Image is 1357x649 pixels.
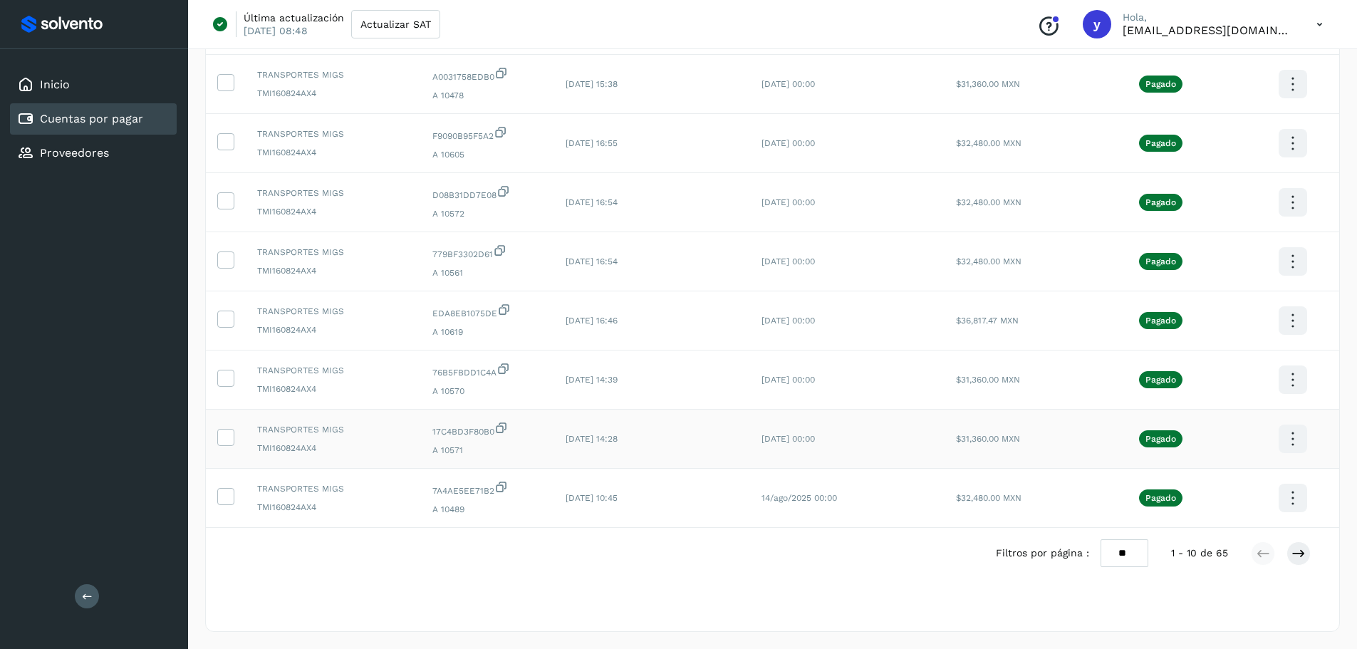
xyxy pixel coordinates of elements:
[432,385,543,398] span: A 10570
[1145,197,1176,207] p: Pagado
[996,546,1089,561] span: Filtros por página :
[761,256,815,266] span: [DATE] 00:00
[432,266,543,279] span: A 10561
[244,24,308,37] p: [DATE] 08:48
[761,197,815,207] span: [DATE] 00:00
[10,103,177,135] div: Cuentas por pagar
[432,207,543,220] span: A 10572
[257,246,410,259] span: TRANSPORTES MIGS
[956,138,1021,148] span: $32,480.00 MXN
[40,112,143,125] a: Cuentas por pagar
[956,197,1021,207] span: $32,480.00 MXN
[761,434,815,444] span: [DATE] 00:00
[257,128,410,140] span: TRANSPORTES MIGS
[10,137,177,169] div: Proveedores
[432,66,543,83] span: A0031758EDB0
[956,493,1021,503] span: $32,480.00 MXN
[257,423,410,436] span: TRANSPORTES MIGS
[432,185,543,202] span: D08B31DD7E08
[761,138,815,148] span: [DATE] 00:00
[40,146,109,160] a: Proveedores
[566,493,618,503] span: [DATE] 10:45
[566,197,618,207] span: [DATE] 16:54
[257,364,410,377] span: TRANSPORTES MIGS
[257,205,410,218] span: TMI160824AX4
[1145,493,1176,503] p: Pagado
[257,482,410,495] span: TRANSPORTES MIGS
[432,362,543,379] span: 76B5FBDD1C4A
[566,316,618,326] span: [DATE] 16:46
[761,316,815,326] span: [DATE] 00:00
[432,326,543,338] span: A 10619
[257,68,410,81] span: TRANSPORTES MIGS
[432,421,543,438] span: 17C4BD3F80B0
[1145,316,1176,326] p: Pagado
[432,444,543,457] span: A 10571
[432,480,543,497] span: 7A4AE5EE71B2
[257,501,410,514] span: TMI160824AX4
[956,79,1020,89] span: $31,360.00 MXN
[566,434,618,444] span: [DATE] 14:28
[566,256,618,266] span: [DATE] 16:54
[257,87,410,100] span: TMI160824AX4
[360,19,431,29] span: Actualizar SAT
[1145,434,1176,444] p: Pagado
[432,303,543,320] span: EDA8EB1075DE
[40,78,70,91] a: Inicio
[1145,79,1176,89] p: Pagado
[244,11,344,24] p: Última actualización
[761,375,815,385] span: [DATE] 00:00
[566,138,618,148] span: [DATE] 16:55
[1145,256,1176,266] p: Pagado
[956,434,1020,444] span: $31,360.00 MXN
[566,375,618,385] span: [DATE] 14:39
[1145,375,1176,385] p: Pagado
[257,146,410,159] span: TMI160824AX4
[432,148,543,161] span: A 10605
[761,79,815,89] span: [DATE] 00:00
[257,383,410,395] span: TMI160824AX4
[351,10,440,38] button: Actualizar SAT
[1145,138,1176,148] p: Pagado
[432,125,543,142] span: F9090B95F5A2
[956,375,1020,385] span: $31,360.00 MXN
[956,256,1021,266] span: $32,480.00 MXN
[1123,24,1294,37] p: ycordova@rad-logistics.com
[257,305,410,318] span: TRANSPORTES MIGS
[1171,546,1228,561] span: 1 - 10 de 65
[257,442,410,455] span: TMI160824AX4
[1123,11,1294,24] p: Hola,
[761,493,837,503] span: 14/ago/2025 00:00
[257,323,410,336] span: TMI160824AX4
[956,316,1019,326] span: $36,817.47 MXN
[257,264,410,277] span: TMI160824AX4
[566,79,618,89] span: [DATE] 15:38
[432,244,543,261] span: 779BF3302D61
[432,89,543,102] span: A 10478
[10,69,177,100] div: Inicio
[432,503,543,516] span: A 10489
[257,187,410,199] span: TRANSPORTES MIGS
